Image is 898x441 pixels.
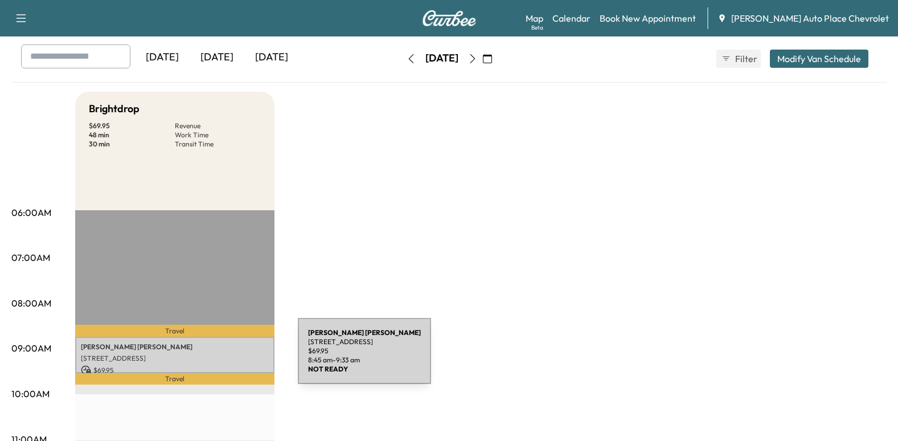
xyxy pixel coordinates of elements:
[422,10,477,26] img: Curbee Logo
[425,51,458,66] div: [DATE]
[531,23,543,32] div: Beta
[11,251,50,264] p: 07:00AM
[716,50,761,68] button: Filter
[11,296,51,310] p: 08:00AM
[135,44,190,71] div: [DATE]
[735,52,756,66] span: Filter
[81,354,269,363] p: [STREET_ADDRESS]
[526,11,543,25] a: MapBeta
[89,101,140,117] h5: Brightdrop
[600,11,696,25] a: Book New Appointment
[75,325,274,336] p: Travel
[175,130,261,140] p: Work Time
[731,11,889,25] span: [PERSON_NAME] Auto Place Chevrolet
[11,206,51,219] p: 06:00AM
[11,387,50,401] p: 10:00AM
[89,121,175,130] p: $ 69.95
[770,50,868,68] button: Modify Van Schedule
[75,373,274,385] p: Travel
[552,11,591,25] a: Calendar
[89,140,175,149] p: 30 min
[244,44,299,71] div: [DATE]
[81,365,269,375] p: $ 69.95
[175,140,261,149] p: Transit Time
[175,121,261,130] p: Revenue
[11,341,51,355] p: 09:00AM
[190,44,244,71] div: [DATE]
[81,342,269,352] p: [PERSON_NAME] [PERSON_NAME]
[89,130,175,140] p: 48 min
